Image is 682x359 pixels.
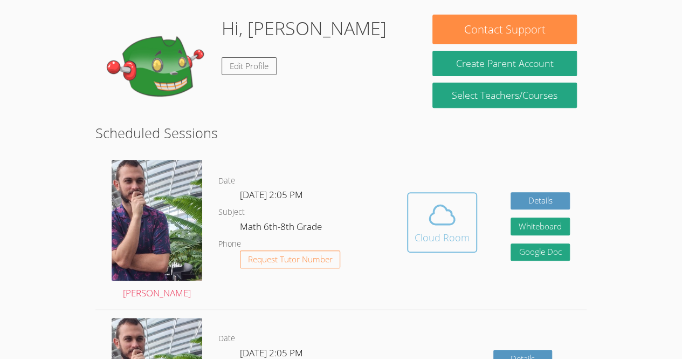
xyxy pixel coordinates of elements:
[222,15,387,42] h1: Hi, [PERSON_NAME]
[511,243,570,261] a: Google Doc
[218,174,235,188] dt: Date
[222,57,277,75] a: Edit Profile
[218,332,235,346] dt: Date
[407,192,477,253] button: Cloud Room
[112,160,202,301] a: [PERSON_NAME]
[432,15,576,44] button: Contact Support
[432,83,576,108] a: Select Teachers/Courses
[415,230,470,245] div: Cloud Room
[240,347,303,359] span: [DATE] 2:05 PM
[240,219,324,238] dd: Math 6th-8th Grade
[105,15,213,123] img: default.png
[240,250,341,268] button: Request Tutor Number
[218,238,241,251] dt: Phone
[511,218,570,235] button: Whiteboard
[112,160,202,281] img: 20240721_091457.jpg
[95,123,587,143] h2: Scheduled Sessions
[218,206,245,219] dt: Subject
[432,51,576,76] button: Create Parent Account
[240,188,303,201] span: [DATE] 2:05 PM
[511,192,570,210] a: Details
[248,255,333,263] span: Request Tutor Number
